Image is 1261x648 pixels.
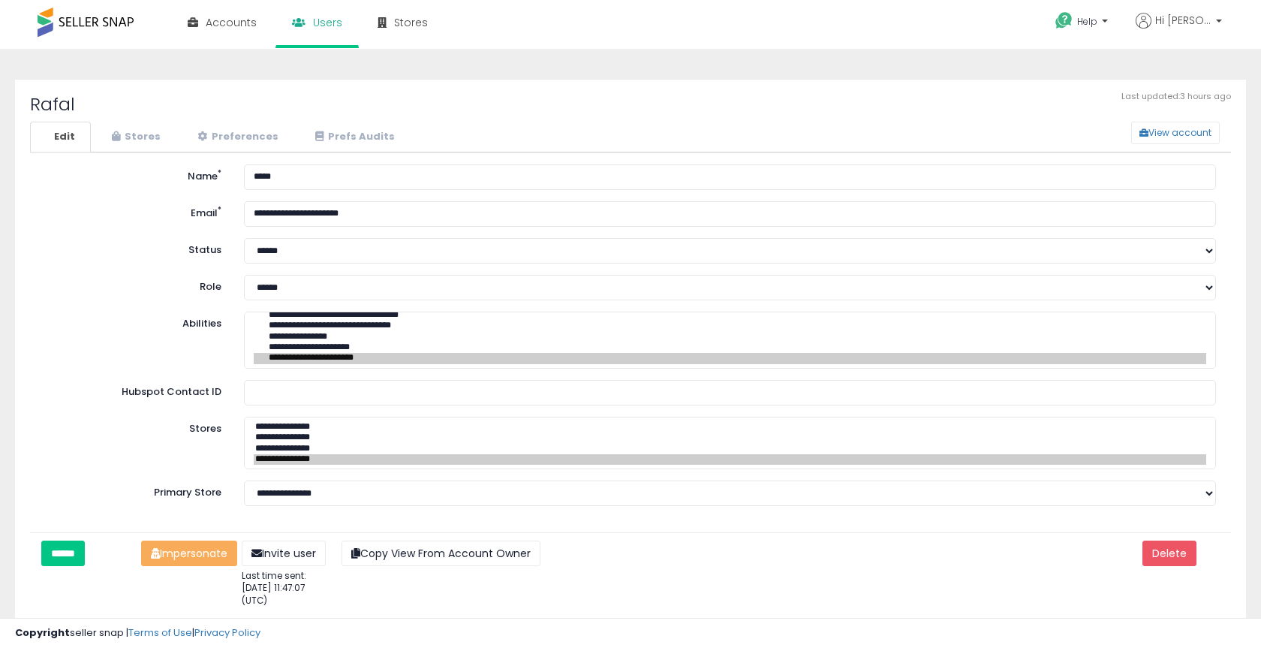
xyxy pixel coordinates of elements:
[34,481,233,500] label: Primary Store
[30,122,91,152] a: Edit
[1121,91,1231,103] span: Last updated: 3 hours ago
[194,625,260,640] a: Privacy Policy
[1155,13,1211,28] span: Hi [PERSON_NAME]
[1077,15,1097,28] span: Help
[342,541,540,566] button: Copy View From Account Owner
[15,625,70,640] strong: Copyright
[1055,11,1073,30] i: Get Help
[178,122,294,152] a: Preferences
[30,95,1231,114] h2: Rafal
[1142,541,1196,566] button: Delete
[141,541,237,566] button: Impersonate
[182,317,221,331] label: Abilities
[34,238,233,258] label: Status
[296,122,411,152] a: Prefs Audits
[313,15,342,30] span: Users
[128,625,192,640] a: Terms of Use
[15,626,260,640] div: seller snap | |
[1120,122,1142,144] a: View account
[394,15,428,30] span: Stores
[34,164,233,184] label: Name
[34,275,233,294] label: Role
[34,201,233,221] label: Email
[1136,13,1222,47] a: Hi [PERSON_NAME]
[1131,122,1220,144] button: View account
[206,15,257,30] span: Accounts
[242,541,326,566] button: Invite user
[34,417,233,436] label: Stores
[34,380,233,399] label: Hubspot Contact ID
[92,122,176,152] a: Stores
[242,570,319,607] p: Last time sent: [DATE] 11:47:07 (UTC)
